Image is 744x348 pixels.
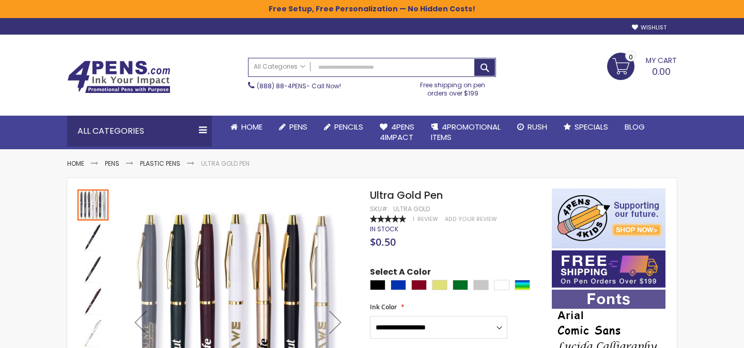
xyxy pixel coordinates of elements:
a: 4PROMOTIONALITEMS [423,116,509,149]
img: Ultra Gold Pen [78,286,109,317]
strong: SKU [370,204,389,213]
span: In stock [370,225,398,233]
div: Blue [391,280,406,290]
div: Burgundy [411,280,427,290]
div: Ultra Gold Pen [78,220,110,252]
a: Add Your Review [445,215,497,223]
span: 4Pens 4impact [380,121,414,143]
div: 100% [370,215,406,223]
a: 1 Review [413,215,440,223]
div: Assorted [515,280,530,290]
li: Ultra Gold Pen [201,160,250,168]
div: Free shipping on pen orders over $199 [410,77,497,98]
img: Ultra Gold Pen [78,222,109,252]
div: White [494,280,509,290]
a: 4Pens4impact [371,116,423,149]
a: Wishlist [632,24,667,31]
span: Ink Color [370,303,397,311]
span: 0.00 [652,65,671,78]
span: 0 [629,52,633,62]
a: Pens [271,116,316,138]
span: 4PROMOTIONAL ITEMS [431,121,501,143]
span: $0.50 [370,235,396,249]
div: Green [453,280,468,290]
span: Blog [625,121,645,132]
span: 1 [413,215,414,223]
span: Review [417,215,438,223]
div: Availability [370,225,398,233]
span: Pens [289,121,307,132]
span: Select A Color [370,266,431,280]
span: Pencils [334,121,363,132]
a: Plastic Pens [140,159,180,168]
span: - Call Now! [257,82,341,90]
a: Pens [105,159,119,168]
a: Blog [616,116,653,138]
a: 0.00 0 [607,53,677,78]
div: Ultra Gold [393,205,430,213]
a: Specials [555,116,616,138]
img: Free shipping on orders over $199 [552,250,665,288]
div: All Categories [67,116,212,147]
img: 4pens 4 kids [552,188,665,248]
span: Ultra Gold Pen [370,188,443,202]
a: Pencils [316,116,371,138]
div: Ultra Gold Pen [78,252,110,284]
span: Specials [575,121,608,132]
div: Gold [432,280,447,290]
a: (888) 88-4PENS [257,82,306,90]
a: Rush [509,116,555,138]
a: Home [222,116,271,138]
img: Ultra Gold Pen [78,254,109,284]
img: 4Pens Custom Pens and Promotional Products [67,60,171,93]
span: Home [241,121,262,132]
div: Ultra Gold Pen [78,284,110,317]
a: Home [67,159,84,168]
div: Ultra Gold Pen [78,188,110,220]
div: Silver [473,280,489,290]
div: Black [370,280,385,290]
a: All Categories [249,58,311,75]
span: All Categories [254,62,305,71]
span: Rush [528,121,547,132]
iframe: Google Customer Reviews [659,320,744,348]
